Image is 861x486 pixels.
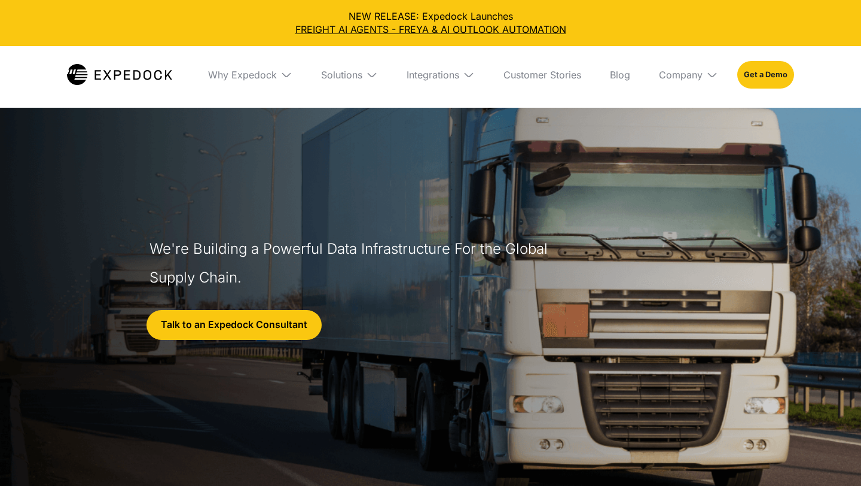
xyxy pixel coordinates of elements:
h1: We're Building a Powerful Data Infrastructure For the Global Supply Chain. [149,235,554,292]
div: Why Expedock [199,46,302,104]
a: Get a Demo [737,61,794,89]
div: Solutions [312,46,387,104]
a: Talk to an Expedock Consultant [146,310,322,340]
div: Company [649,46,728,104]
div: Company [659,69,703,81]
a: Customer Stories [494,46,591,104]
div: Integrations [407,69,459,81]
a: FREIGHT AI AGENTS - FREYA & AI OUTLOOK AUTOMATION [10,23,851,36]
div: Integrations [397,46,484,104]
div: NEW RELEASE: Expedock Launches [10,10,851,37]
div: Why Expedock [208,69,277,81]
a: Blog [600,46,640,104]
div: Solutions [321,69,362,81]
